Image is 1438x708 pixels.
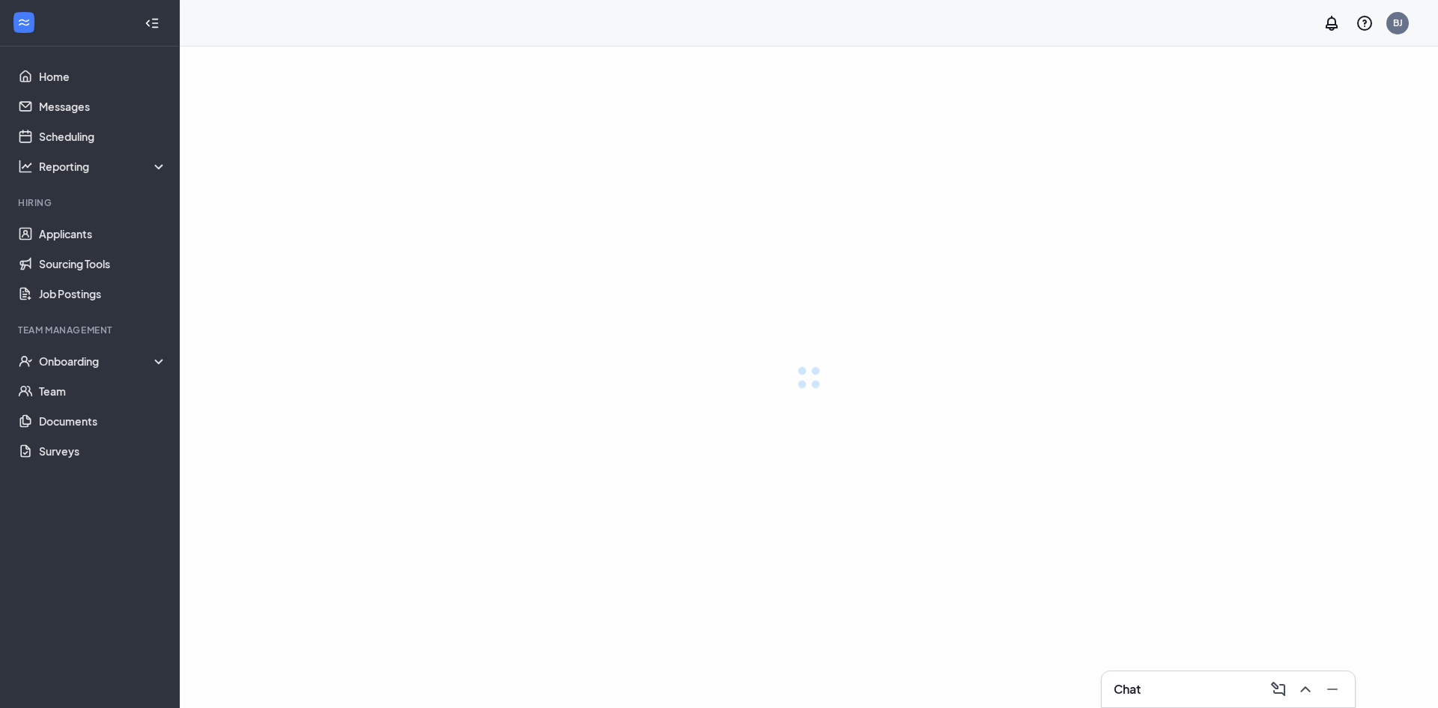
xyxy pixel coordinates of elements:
[1265,677,1289,701] button: ComposeMessage
[39,121,167,151] a: Scheduling
[39,91,167,121] a: Messages
[39,406,167,436] a: Documents
[1114,681,1141,698] h3: Chat
[16,15,31,30] svg: WorkstreamLogo
[1323,680,1341,698] svg: Minimize
[1356,14,1374,32] svg: QuestionInfo
[39,219,167,249] a: Applicants
[1393,16,1403,29] div: BJ
[39,376,167,406] a: Team
[145,16,160,31] svg: Collapse
[18,159,33,174] svg: Analysis
[39,436,167,466] a: Surveys
[39,279,167,309] a: Job Postings
[1319,677,1343,701] button: Minimize
[39,354,168,369] div: Onboarding
[18,354,33,369] svg: UserCheck
[1323,14,1341,32] svg: Notifications
[1269,680,1287,698] svg: ComposeMessage
[18,324,164,336] div: Team Management
[1296,680,1314,698] svg: ChevronUp
[39,249,167,279] a: Sourcing Tools
[18,196,164,209] div: Hiring
[1292,677,1316,701] button: ChevronUp
[39,61,167,91] a: Home
[39,159,168,174] div: Reporting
